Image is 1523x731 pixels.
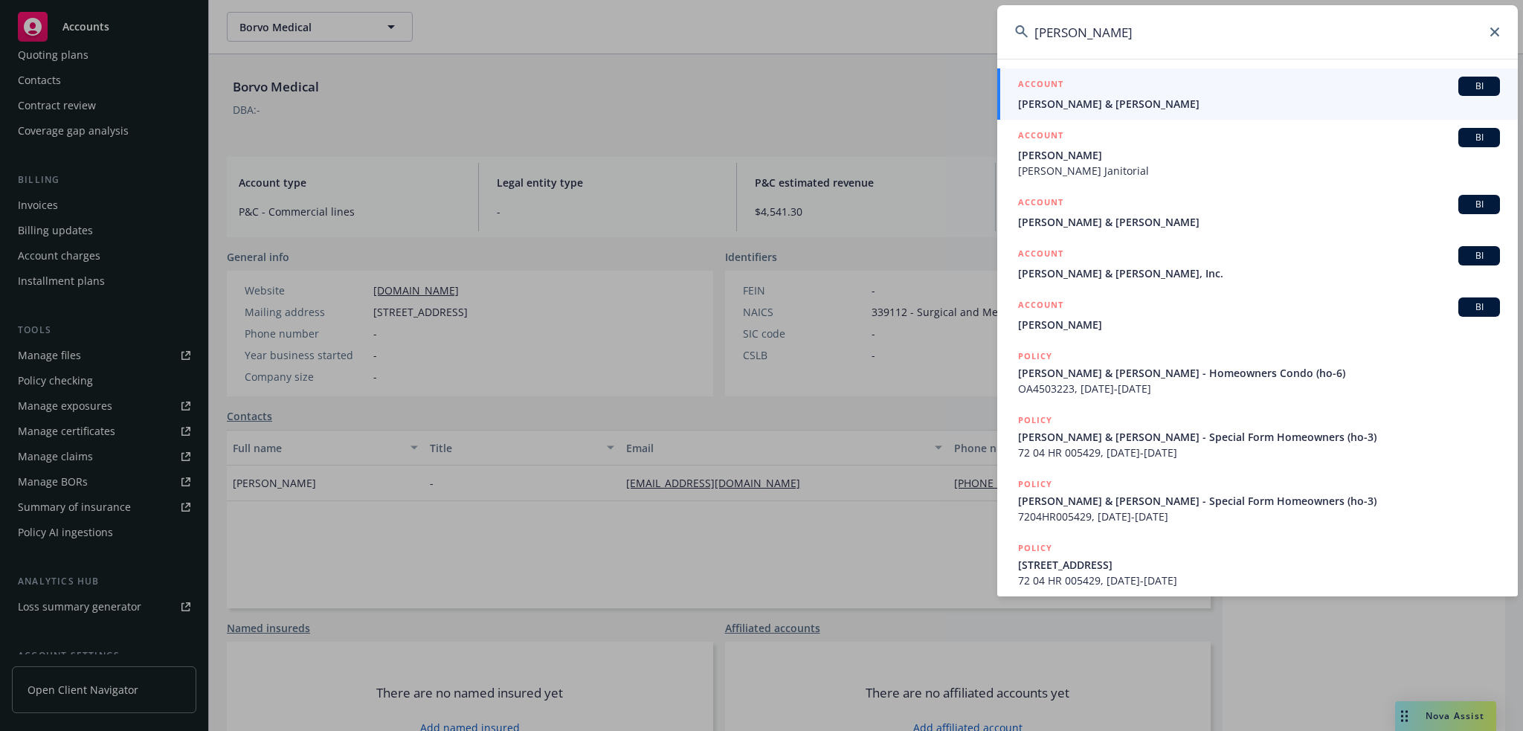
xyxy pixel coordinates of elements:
h5: POLICY [1018,541,1052,556]
span: [PERSON_NAME] & [PERSON_NAME] - Homeowners Condo (ho-6) [1018,365,1500,381]
h5: ACCOUNT [1018,246,1063,264]
input: Search... [997,5,1518,59]
a: POLICY[STREET_ADDRESS]72 04 HR 005429, [DATE]-[DATE] [997,532,1518,596]
span: [PERSON_NAME] & [PERSON_NAME] - Special Form Homeowners (ho-3) [1018,429,1500,445]
a: POLICY[PERSON_NAME] & [PERSON_NAME] - Special Form Homeowners (ho-3)7204HR005429, [DATE]-[DATE] [997,468,1518,532]
a: ACCOUNTBI[PERSON_NAME][PERSON_NAME] Janitorial [997,120,1518,187]
h5: ACCOUNT [1018,297,1063,315]
span: [PERSON_NAME] [1018,147,1500,163]
span: [PERSON_NAME] & [PERSON_NAME], Inc. [1018,265,1500,281]
span: BI [1464,300,1494,314]
h5: ACCOUNT [1018,195,1063,213]
span: [PERSON_NAME] & [PERSON_NAME] [1018,96,1500,112]
span: BI [1464,131,1494,144]
span: BI [1464,198,1494,211]
span: [PERSON_NAME] [1018,317,1500,332]
h5: ACCOUNT [1018,77,1063,94]
a: POLICY[PERSON_NAME] & [PERSON_NAME] - Homeowners Condo (ho-6)OA4503223, [DATE]-[DATE] [997,341,1518,405]
h5: ACCOUNT [1018,128,1063,146]
a: ACCOUNTBI[PERSON_NAME] & [PERSON_NAME] [997,187,1518,238]
a: ACCOUNTBI[PERSON_NAME] & [PERSON_NAME] [997,68,1518,120]
span: 7204HR005429, [DATE]-[DATE] [1018,509,1500,524]
span: BI [1464,80,1494,93]
span: BI [1464,249,1494,263]
span: 72 04 HR 005429, [DATE]-[DATE] [1018,445,1500,460]
span: OA4503223, [DATE]-[DATE] [1018,381,1500,396]
span: [STREET_ADDRESS] [1018,557,1500,573]
span: [PERSON_NAME] & [PERSON_NAME] [1018,214,1500,230]
a: ACCOUNTBI[PERSON_NAME] & [PERSON_NAME], Inc. [997,238,1518,289]
span: [PERSON_NAME] Janitorial [1018,163,1500,178]
a: ACCOUNTBI[PERSON_NAME] [997,289,1518,341]
span: [PERSON_NAME] & [PERSON_NAME] - Special Form Homeowners (ho-3) [1018,493,1500,509]
a: POLICY[PERSON_NAME] & [PERSON_NAME] - Special Form Homeowners (ho-3)72 04 HR 005429, [DATE]-[DATE] [997,405,1518,468]
h5: POLICY [1018,349,1052,364]
h5: POLICY [1018,413,1052,428]
h5: POLICY [1018,477,1052,492]
span: 72 04 HR 005429, [DATE]-[DATE] [1018,573,1500,588]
